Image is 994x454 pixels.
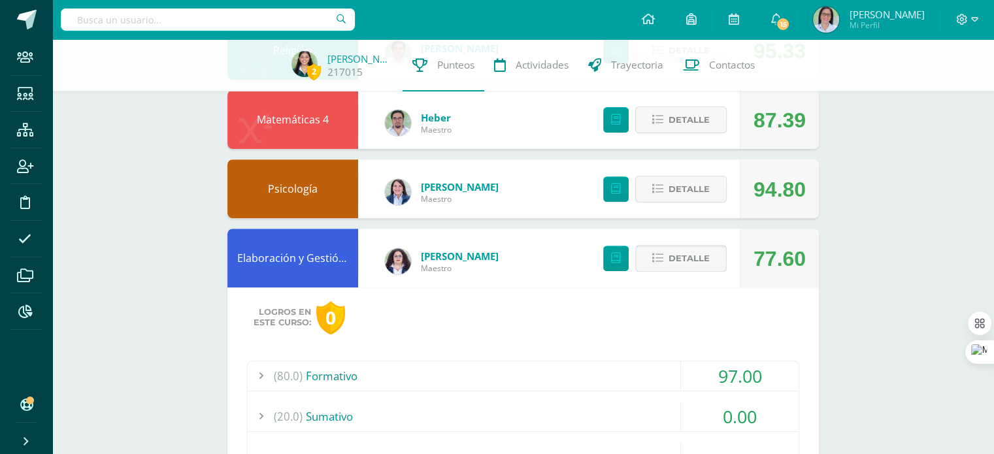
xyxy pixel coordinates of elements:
[227,90,358,149] div: Matemáticas 4
[291,51,318,77] img: 850e85adf1f9d6f0507dff7766d5b93b.png
[578,39,673,91] a: Trayectoria
[709,58,755,72] span: Contactos
[635,106,727,133] button: Detalle
[306,63,321,80] span: 2
[813,7,839,33] img: 65f5ad2135174e629501159bff54d22a.png
[669,177,710,201] span: Detalle
[227,229,358,287] div: Elaboración y Gestión de Proyectos
[403,39,484,91] a: Punteos
[248,402,799,431] div: Sumativo
[421,193,499,204] span: Maestro
[754,91,806,150] div: 87.39
[681,361,799,391] div: 97.00
[669,246,710,270] span: Detalle
[385,179,411,205] img: 101204560ce1c1800cde82bcd5e5712f.png
[61,8,355,31] input: Busca un usuario...
[754,229,806,288] div: 77.60
[681,402,799,431] div: 0.00
[237,251,412,265] a: Elaboración y Gestión de Proyectos
[421,263,499,274] span: Maestro
[327,65,363,79] a: 217015
[776,17,790,31] span: 15
[516,58,569,72] span: Actividades
[849,8,924,21] span: [PERSON_NAME]
[248,361,799,391] div: Formativo
[421,250,499,263] a: [PERSON_NAME]
[421,111,452,124] a: Heber
[669,108,710,132] span: Detalle
[227,159,358,218] div: Psicología
[635,176,727,203] button: Detalle
[754,160,806,219] div: 94.80
[327,52,393,65] a: [PERSON_NAME]
[385,110,411,136] img: 00229b7027b55c487e096d516d4a36c4.png
[611,58,663,72] span: Trayectoria
[316,301,345,334] div: 0
[849,20,924,31] span: Mi Perfil
[421,124,452,135] span: Maestro
[254,307,311,328] span: Logros en este curso:
[421,180,499,193] a: [PERSON_NAME]
[437,58,474,72] span: Punteos
[257,112,329,127] a: Matemáticas 4
[673,39,765,91] a: Contactos
[484,39,578,91] a: Actividades
[635,245,727,272] button: Detalle
[274,402,303,431] span: (20.0)
[268,182,318,196] a: Psicología
[385,248,411,274] img: ba02aa29de7e60e5f6614f4096ff8928.png
[274,361,303,391] span: (80.0)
